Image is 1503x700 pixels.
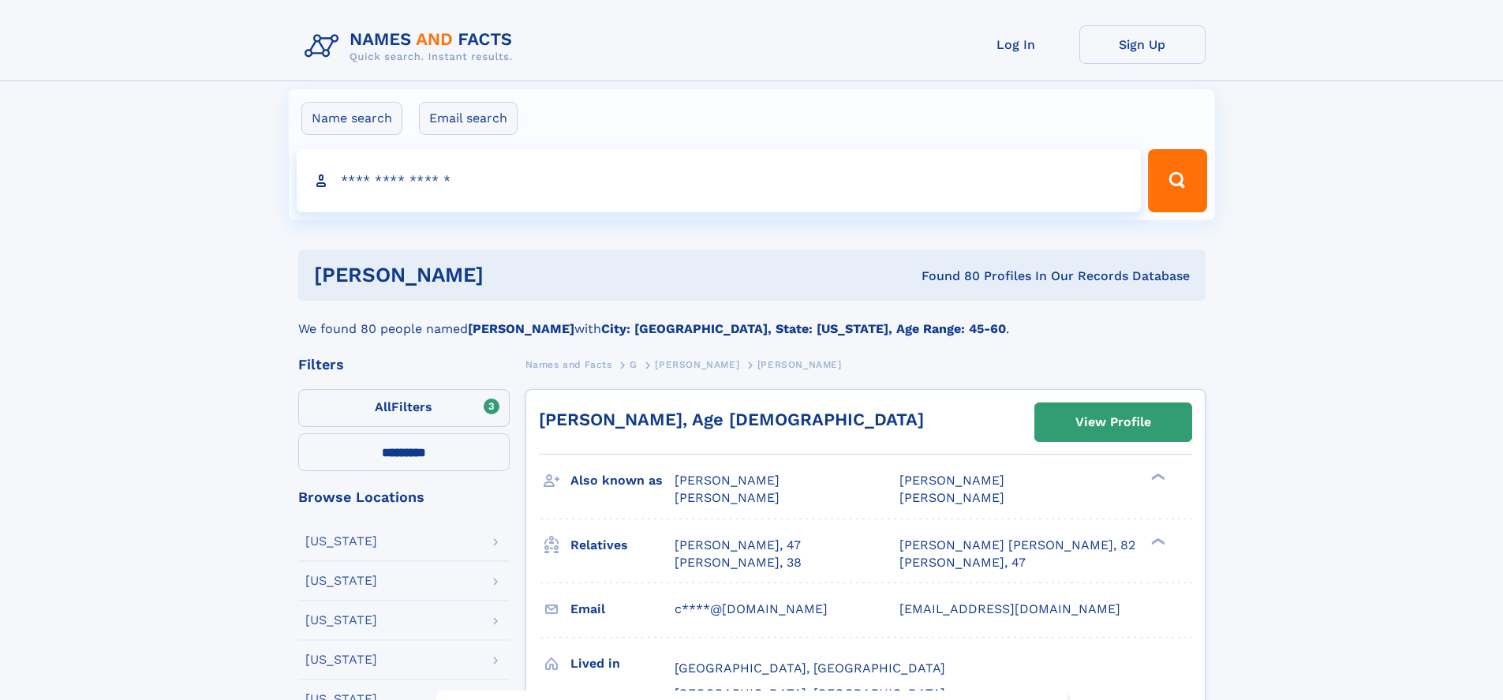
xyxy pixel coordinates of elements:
[298,389,510,427] label: Filters
[1075,404,1151,440] div: View Profile
[675,537,801,554] a: [PERSON_NAME], 47
[570,650,675,677] h3: Lived in
[468,321,574,336] b: [PERSON_NAME]
[539,410,924,429] a: [PERSON_NAME], Age [DEMOGRAPHIC_DATA]
[1148,149,1206,212] button: Search Button
[899,490,1004,505] span: [PERSON_NAME]
[1147,536,1166,546] div: ❯
[570,467,675,494] h3: Also known as
[899,554,1026,571] a: [PERSON_NAME], 47
[630,354,637,374] a: G
[305,575,377,587] div: [US_STATE]
[675,661,945,676] span: [GEOGRAPHIC_DATA], [GEOGRAPHIC_DATA]
[675,473,780,488] span: [PERSON_NAME]
[305,653,377,666] div: [US_STATE]
[757,359,842,370] span: [PERSON_NAME]
[298,357,510,372] div: Filters
[899,473,1004,488] span: [PERSON_NAME]
[899,601,1120,616] span: [EMAIL_ADDRESS][DOMAIN_NAME]
[953,25,1079,64] a: Log In
[675,554,802,571] a: [PERSON_NAME], 38
[298,25,525,68] img: Logo Names and Facts
[899,537,1135,554] a: [PERSON_NAME] [PERSON_NAME], 82
[301,102,402,135] label: Name search
[525,354,612,374] a: Names and Facts
[419,102,518,135] label: Email search
[601,321,1006,336] b: City: [GEOGRAPHIC_DATA], State: [US_STATE], Age Range: 45-60
[570,596,675,623] h3: Email
[630,359,637,370] span: G
[298,301,1206,339] div: We found 80 people named with .
[298,490,510,504] div: Browse Locations
[305,614,377,627] div: [US_STATE]
[655,359,739,370] span: [PERSON_NAME]
[305,535,377,548] div: [US_STATE]
[375,399,391,414] span: All
[1035,403,1191,441] a: View Profile
[297,149,1142,212] input: search input
[570,532,675,559] h3: Relatives
[675,490,780,505] span: [PERSON_NAME]
[655,354,739,374] a: [PERSON_NAME]
[1147,472,1166,482] div: ❯
[314,265,703,285] h1: [PERSON_NAME]
[1079,25,1206,64] a: Sign Up
[702,268,1190,285] div: Found 80 Profiles In Our Records Database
